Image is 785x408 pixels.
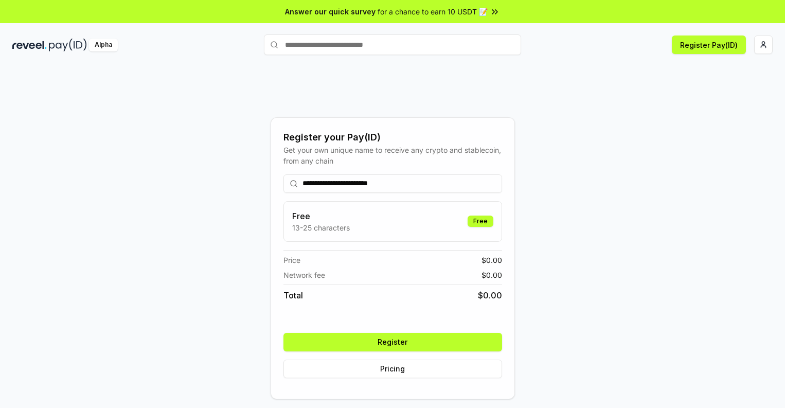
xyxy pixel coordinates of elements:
[285,6,376,17] span: Answer our quick survey
[283,360,502,378] button: Pricing
[283,270,325,280] span: Network fee
[292,210,350,222] h3: Free
[672,36,746,54] button: Register Pay(ID)
[283,255,300,265] span: Price
[49,39,87,51] img: pay_id
[283,333,502,351] button: Register
[12,39,47,51] img: reveel_dark
[468,216,493,227] div: Free
[478,289,502,301] span: $ 0.00
[283,289,303,301] span: Total
[481,255,502,265] span: $ 0.00
[292,222,350,233] p: 13-25 characters
[283,145,502,166] div: Get your own unique name to receive any crypto and stablecoin, from any chain
[89,39,118,51] div: Alpha
[378,6,488,17] span: for a chance to earn 10 USDT 📝
[481,270,502,280] span: $ 0.00
[283,130,502,145] div: Register your Pay(ID)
